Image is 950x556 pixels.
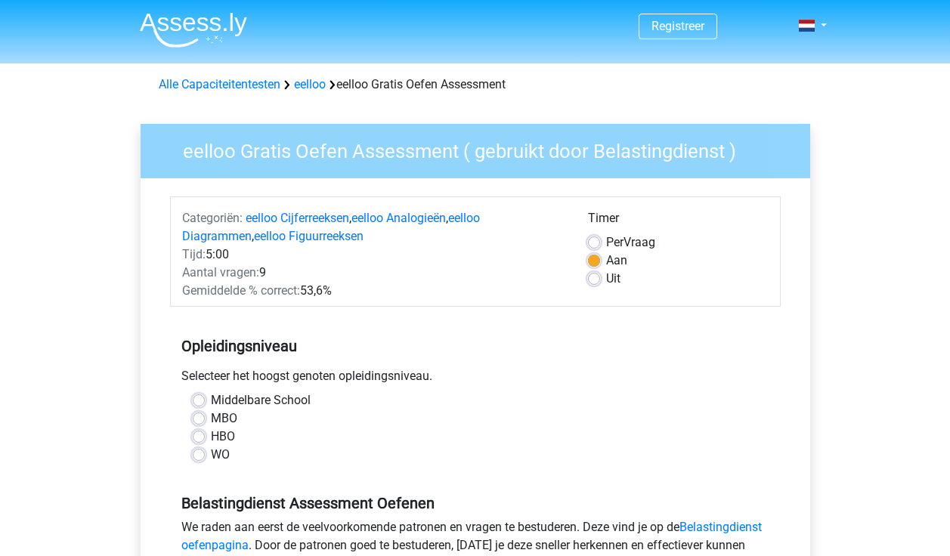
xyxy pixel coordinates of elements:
[606,233,655,252] label: Vraag
[606,235,624,249] span: Per
[171,282,577,300] div: 53,6%
[211,409,237,428] label: MBO
[171,246,577,264] div: 5:00
[588,209,769,233] div: Timer
[651,19,704,33] a: Registreer
[171,209,577,246] div: , , ,
[182,265,259,280] span: Aantal vragen:
[606,252,627,270] label: Aan
[165,134,799,163] h3: eelloo Gratis Oefen Assessment ( gebruikt door Belastingdienst )
[254,229,364,243] a: eelloo Figuurreeksen
[294,77,326,91] a: eelloo
[181,494,769,512] h5: Belastingdienst Assessment Oefenen
[606,270,620,288] label: Uit
[171,264,577,282] div: 9
[246,211,349,225] a: eelloo Cijferreeksen
[140,12,247,48] img: Assessly
[182,283,300,298] span: Gemiddelde % correct:
[159,77,280,91] a: Alle Capaciteitentesten
[153,76,798,94] div: eelloo Gratis Oefen Assessment
[181,331,769,361] h5: Opleidingsniveau
[170,367,781,391] div: Selecteer het hoogst genoten opleidingsniveau.
[211,391,311,409] label: Middelbare School
[211,446,230,464] label: WO
[182,211,243,225] span: Categoriën:
[351,211,446,225] a: eelloo Analogieën
[182,247,206,261] span: Tijd:
[211,428,235,446] label: HBO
